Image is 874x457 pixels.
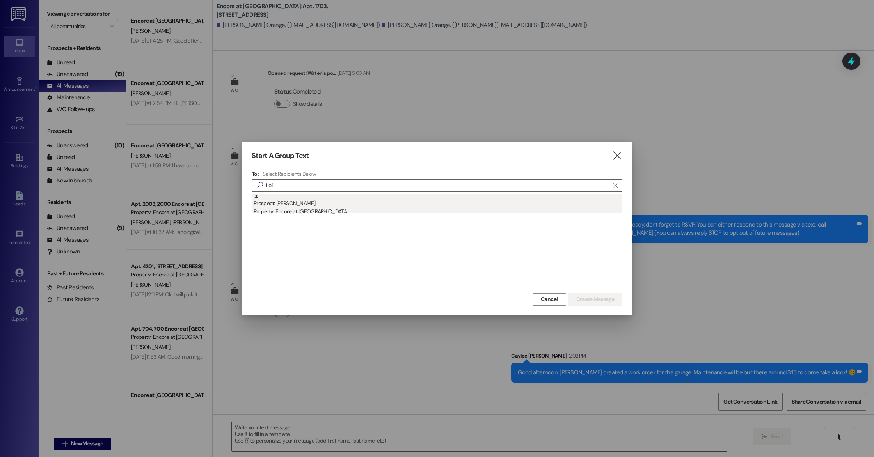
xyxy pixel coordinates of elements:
[266,180,609,191] input: Search for any contact or apartment
[263,170,316,177] h4: Select Recipients Below
[612,152,622,160] i: 
[254,181,266,190] i: 
[533,293,566,306] button: Cancel
[568,293,622,306] button: Create Message
[609,180,622,191] button: Clear text
[613,182,618,189] i: 
[252,151,309,160] h3: Start A Group Text
[254,207,622,216] div: Property: Encore at [GEOGRAPHIC_DATA]
[254,194,622,216] div: Prospect: [PERSON_NAME]
[252,194,622,213] div: Prospect: [PERSON_NAME]Property: Encore at [GEOGRAPHIC_DATA]
[252,170,259,177] h3: To:
[576,295,614,303] span: Create Message
[541,295,558,303] span: Cancel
